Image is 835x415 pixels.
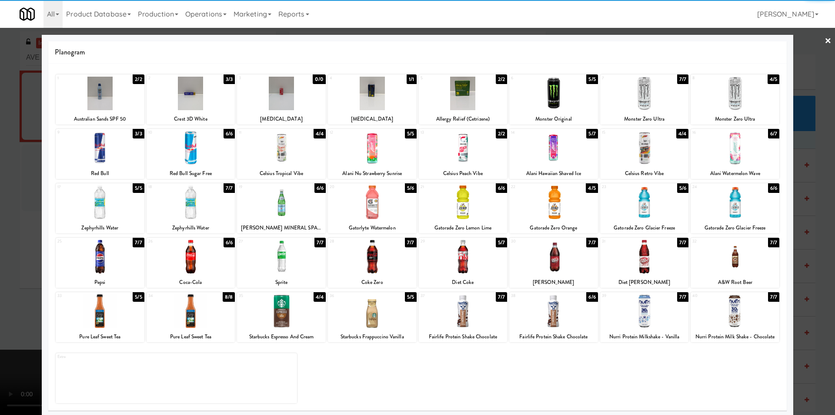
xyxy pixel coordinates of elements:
div: 114/4Celsius Tropical Vibe [237,129,326,179]
div: Gatorlyte Watermelon [329,223,415,233]
div: A&W Root Beer [692,277,778,288]
div: Celsius Retro Vibe [601,168,688,179]
div: 30 [511,238,554,245]
div: 30/0[MEDICAL_DATA] [237,74,326,125]
div: 4/5 [768,74,779,84]
div: 246/6Gatorade Zero Glacier Freeze [691,183,779,233]
div: Gatorade Zero Orange [511,223,597,233]
div: 235/6Gatorade Zero Glacier Freeze [600,183,689,233]
div: [MEDICAL_DATA] [328,114,417,125]
div: Extra [57,353,176,361]
div: 407/7Nurri Protein Milk Shake - Chocolate [691,292,779,342]
div: 37 [421,292,463,300]
div: 348/8Pure Leaf Sweet Tea [147,292,235,342]
div: 4/4 [314,292,326,302]
div: 52/2Allergy Relief (Cetrizene) [419,74,508,125]
div: 354/4Starbucks Espresso And Cream [237,292,326,342]
div: 8 [692,74,735,82]
div: Coca-Cola [148,277,234,288]
div: Pure Leaf Sweet Tea [57,331,143,342]
div: Red Bull Sugar Free [148,168,234,179]
div: Monster Zero Ultra [600,114,689,125]
div: Allergy Relief (Cetrizene) [420,114,506,125]
div: Zephyrhills Water [57,223,143,233]
div: Celsius Peach Vibe [420,168,506,179]
div: 34 [148,292,191,300]
div: Celsius Peach Vibe [419,168,508,179]
div: 16 [692,129,735,136]
div: 365/5Starbucks Frappuccino Vanilla [328,292,417,342]
div: 19 [239,183,281,191]
div: Red Bull [56,168,144,179]
div: Fairlife Protein Shake Chocolate [419,331,508,342]
div: 154/4Celsius Retro Vibe [600,129,689,179]
div: 7/7 [677,292,688,302]
div: 3/3 [133,129,144,138]
div: Fairlife Protein Shake Chocolate [420,331,506,342]
div: Celsius Retro Vibe [600,168,689,179]
div: 3/3 [224,74,235,84]
div: 26 [148,238,191,245]
div: Nurri Protein Milk Shake - Chocolate [692,331,778,342]
div: 29 [421,238,463,245]
div: 7/7 [314,238,326,247]
div: Gatorade Zero Orange [509,223,598,233]
div: 4/5 [586,183,598,193]
div: A&W Root Beer [691,277,779,288]
div: 39 [602,292,645,300]
div: Alani Nu Strawberry Sunrise [328,168,417,179]
div: 397/7Nurri Protein Milkshake - Vanilla [600,292,689,342]
div: 33 [57,292,100,300]
div: Diet [PERSON_NAME] [600,277,689,288]
div: [PERSON_NAME] MINERAL SPARKLING [238,223,324,233]
div: Crest 3D White [148,114,234,125]
div: Alani Watermelon Wave [691,168,779,179]
div: 31 [602,238,645,245]
div: 2/2 [496,74,507,84]
div: 196/6[PERSON_NAME] MINERAL SPARKLING [237,183,326,233]
div: 5/5 [405,129,416,138]
div: Alani Nu Strawberry Sunrise [329,168,415,179]
div: 7/7 [405,238,416,247]
div: 132/2Celsius Peach Vibe [419,129,508,179]
div: 3 [239,74,281,82]
div: Allergy Relief (Cetrizene) [419,114,508,125]
div: Pure Leaf Sweet Tea [147,331,235,342]
div: 7/7 [768,238,779,247]
div: Gatorade Zero Lemon Lime [420,223,506,233]
div: Fairlife Protein Shake Chocolate [509,331,598,342]
div: Gatorlyte Watermelon [328,223,417,233]
div: 287/7Coke Zero [328,238,417,288]
div: 17 [57,183,100,191]
div: Sprite [238,277,324,288]
div: 24 [692,183,735,191]
div: 266/6Coca-Cola [147,238,235,288]
div: 14 [511,129,554,136]
div: 5/7 [496,238,507,247]
div: 6/6 [224,129,235,138]
div: 205/6Gatorlyte Watermelon [328,183,417,233]
div: [PERSON_NAME] [509,277,598,288]
div: 36 [330,292,372,300]
div: 20 [330,183,372,191]
div: 6 [511,74,554,82]
div: 65/5Monster Original [509,74,598,125]
div: 4 [330,74,372,82]
div: 21 [421,183,463,191]
div: Starbucks Frappuccino Vanilla [329,331,415,342]
div: 125/5Alani Nu Strawberry Sunrise [328,129,417,179]
div: Monster Zero Ultra [691,114,779,125]
div: [MEDICAL_DATA] [329,114,415,125]
div: 40 [692,292,735,300]
div: 335/5Pure Leaf Sweet Tea [56,292,144,342]
div: Zephyrhills Water [56,223,144,233]
div: Diet [PERSON_NAME] [601,277,688,288]
div: Fairlife Protein Shake Chocolate [511,331,597,342]
div: Alani Hawaiian Shaved Ice [511,168,597,179]
div: 77/7Monster Zero Ultra [600,74,689,125]
div: [PERSON_NAME] MINERAL SPARKLING [237,223,326,233]
div: 10 [148,129,191,136]
div: 5/5 [586,74,598,84]
div: Australian Sands SPF 50 [56,114,144,125]
div: 9 [57,129,100,136]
